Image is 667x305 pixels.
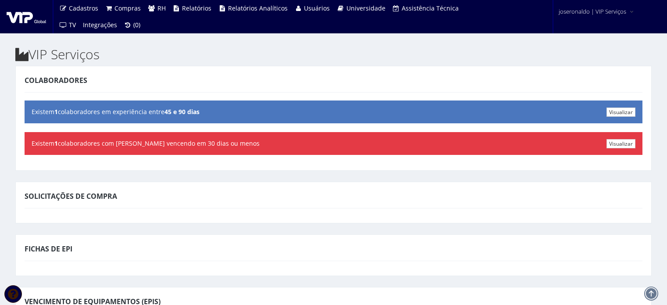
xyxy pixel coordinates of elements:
span: Integrações [83,21,117,29]
a: Integrações [79,17,121,33]
span: Relatórios [182,4,211,12]
a: Visualizar [606,108,635,117]
span: Universidade [346,4,385,12]
h2: VIP Serviços [15,47,652,61]
span: RH [157,4,166,12]
a: TV [56,17,79,33]
span: Compras [114,4,141,12]
b: 1 [54,139,58,147]
a: (0) [121,17,144,33]
span: Fichas de EPI [25,244,72,254]
a: Visualizar [606,139,635,148]
span: Usuários [304,4,330,12]
span: Relatórios Analíticos [228,4,288,12]
b: 1 [54,108,58,116]
img: logo [7,10,46,23]
span: Cadastros [69,4,98,12]
div: Existem colaboradores com [PERSON_NAME] vencendo em 30 dias ou menos [25,132,642,155]
span: TV [69,21,76,29]
span: (0) [133,21,140,29]
span: Solicitações de Compra [25,191,117,201]
span: Assistência Técnica [402,4,459,12]
span: joseronaldo | VIP Serviços [559,7,626,16]
div: Existem colaboradores em experiência entre [25,100,642,123]
span: Colaboradores [25,75,87,85]
b: 45 e 90 dias [164,108,200,116]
